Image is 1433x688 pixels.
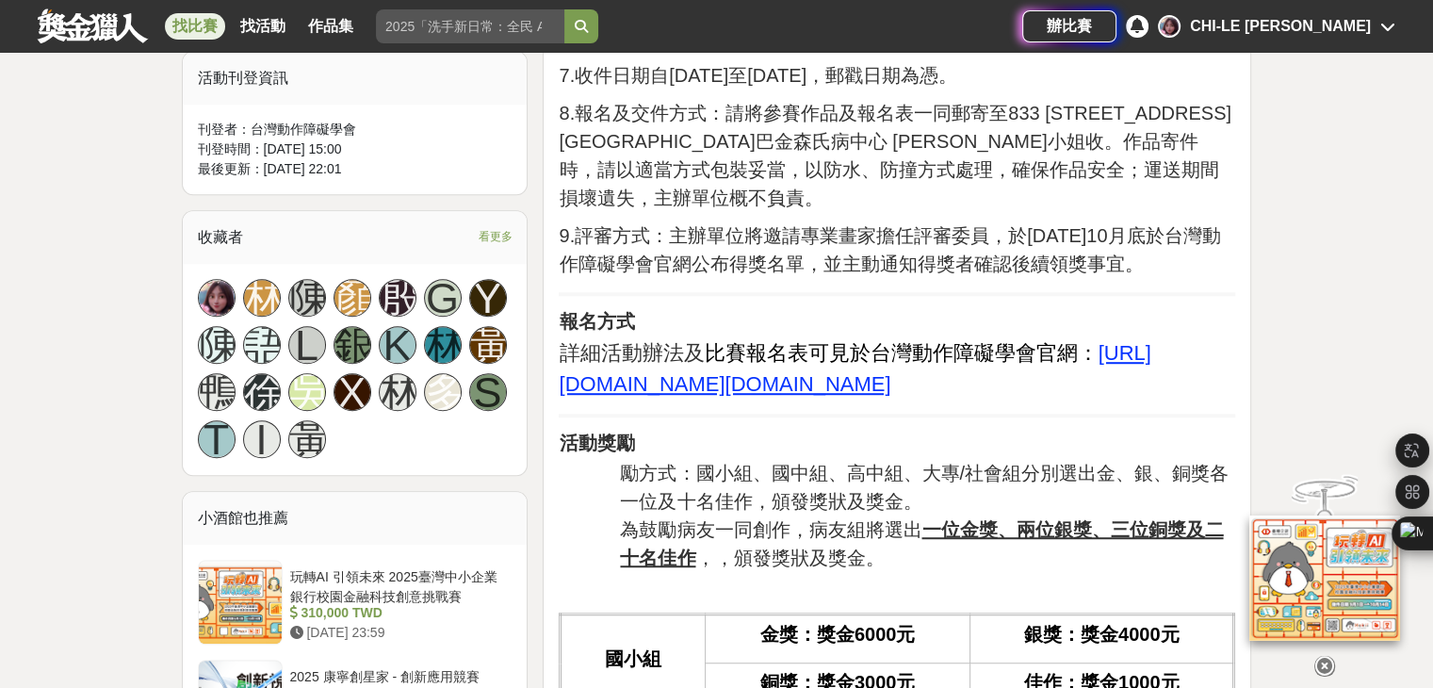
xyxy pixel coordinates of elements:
a: 林 [424,326,462,364]
u: 一位金獎、兩位銀獎、三位銅獎及二十名佳作 [620,519,1223,568]
a: X [334,373,371,411]
span: 銀獎：獎金4000元 [1024,624,1180,645]
div: 小酒館也推薦 [183,492,528,545]
div: CHI-LE [PERSON_NAME] [1190,15,1371,38]
a: I [243,420,281,458]
div: [DATE] 23:59 [290,623,505,643]
input: 2025「洗手新日常：全民 ALL IN」洗手歌全台徵選 [376,9,564,43]
span: 詳細活動辦法及 [559,341,704,365]
u: [URL][DOMAIN_NAME][DOMAIN_NAME] [559,341,1150,396]
a: 語 [243,326,281,364]
a: 黃 [469,326,507,364]
a: [URL][DOMAIN_NAME][DOMAIN_NAME] [559,348,1150,394]
a: 顏 [334,279,371,317]
a: 吳 [288,373,326,411]
img: Avatar [1160,17,1179,36]
a: 找活動 [233,13,293,40]
span: 為鼓勵病友一同創作，病友組將選出 ，，頒發獎狀及獎金。 [620,519,1223,568]
a: T [198,420,236,458]
a: 殷 [379,279,416,317]
span: 比賽報名表可見於台灣動作障礙學會官網： [704,341,1098,365]
div: 刊登時間： [DATE] 15:00 [198,139,513,159]
a: Y [469,279,507,317]
a: 鴨 [198,373,236,411]
a: 徐 [243,373,281,411]
a: 辦比賽 [1022,10,1116,42]
a: 陳 [288,279,326,317]
a: Avatar [198,279,236,317]
a: 玩轉AI 引領未來 2025臺灣中小企業銀行校園金融科技創意挑戰賽 310,000 TWD [DATE] 23:59 [198,560,513,645]
div: 玩轉AI 引領未來 2025臺灣中小企業銀行校園金融科技創意挑戰賽 [290,567,505,603]
div: 活動刊登資訊 [183,52,528,105]
a: 林 [243,279,281,317]
div: 刊登者： 台灣動作障礙學會 [198,120,513,139]
a: 銀 [334,326,371,364]
strong: 活動獎勵 [559,433,634,453]
a: G [424,279,462,317]
div: 最後更新： [DATE] 22:01 [198,159,513,179]
span: 收藏者 [198,229,243,245]
a: S [469,373,507,411]
a: 作品集 [301,13,361,40]
img: Avatar [199,280,235,316]
span: 國小組 [605,648,661,669]
a: 黃 [288,420,326,458]
strong: 報名方式 [559,311,634,332]
a: 找比賽 [165,13,225,40]
span: 9.評審方式：主辦單位將邀請專業畫家擔任評審委員，於[DATE]10月底於台灣動作障礙學會官網公布得獎名單，並主動通知得獎者確認後續領獎事宜。 [559,225,1220,274]
div: 310,000 TWD [290,603,505,623]
a: L [288,326,326,364]
a: 多 [424,373,462,411]
a: 陳 [198,326,236,364]
span: 勵方式：國小組、國中組、高中組、大專/社會組分別選出金、銀、銅獎各一位及十名佳作，頒發獎狀及獎金。 [620,463,1229,512]
img: d2146d9a-e6f6-4337-9592-8cefde37ba6b.png [1249,516,1400,641]
span: 7.收件日期自[DATE]至[DATE]，郵戳日期為憑。 [559,65,957,86]
a: 林 [379,373,416,411]
span: 金獎：獎金6000元 [760,624,916,645]
span: 8.報名及交件方式：請將參賽作品及報名表一同郵寄至833 [STREET_ADDRESS][GEOGRAPHIC_DATA]巴金森氏病中心 [PERSON_NAME]小姐收。作品寄件時，請以適當... [559,103,1230,208]
a: K [379,326,416,364]
span: 看更多 [478,226,512,247]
